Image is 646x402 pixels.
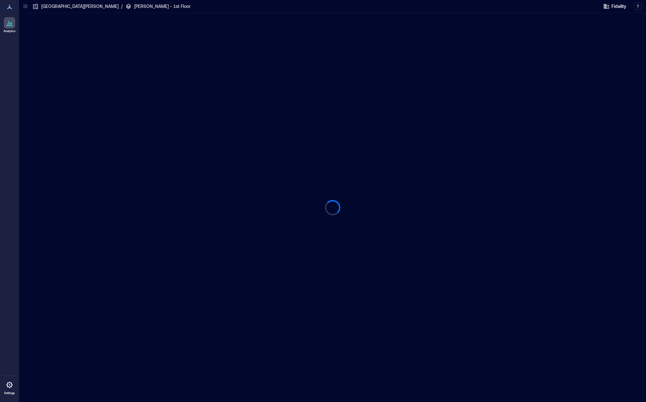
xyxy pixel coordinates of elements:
[611,3,626,10] span: Fidelity
[121,3,123,10] p: /
[4,391,15,395] p: Settings
[41,3,119,10] p: [GEOGRAPHIC_DATA][PERSON_NAME]
[134,3,191,10] p: [PERSON_NAME] - 1st Floor
[2,377,17,397] a: Settings
[601,1,628,11] button: Fidelity
[2,15,17,35] a: Analytics
[3,29,16,33] p: Analytics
